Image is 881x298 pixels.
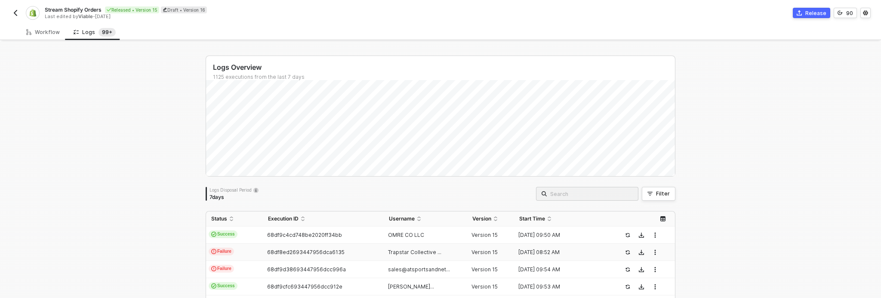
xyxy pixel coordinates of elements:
th: Username [384,211,468,227]
div: Released • Version 15 [105,6,159,13]
div: 7 days [209,194,259,201]
span: icon-success-page [625,233,630,238]
button: 90 [834,8,857,18]
span: sales@atsportsandnet... [388,266,450,273]
span: icon-table [660,216,665,221]
div: Draft • Version 16 [161,6,207,13]
div: Release [805,9,826,17]
span: icon-success-page [625,267,630,272]
span: Failure [209,248,234,255]
span: Version 15 [471,266,498,273]
div: 90 [846,9,853,17]
button: back [10,8,21,18]
button: Release [793,8,830,18]
span: [PERSON_NAME]... [388,283,434,290]
span: icon-cards [211,232,216,237]
span: icon-settings [863,10,868,16]
div: [DATE] 09:54 AM [514,266,608,273]
span: Status [211,215,227,222]
span: 68df9d38693447956dcc996a [267,266,346,273]
span: Version 15 [471,232,498,238]
span: icon-download [639,267,644,272]
img: integration-icon [29,9,36,17]
span: Version 15 [471,283,498,290]
span: Version 15 [471,249,498,255]
span: 68df8ed2693447956dca6135 [267,249,345,255]
span: OMRE CO LLC [388,232,424,238]
th: Start Time [514,211,615,227]
span: icon-commerce [797,10,802,16]
span: Failure [209,265,234,273]
div: 1125 executions from the last 7 days [213,74,675,81]
span: icon-success-page [625,250,630,255]
span: icon-download [639,284,644,289]
sup: 1125 [99,28,116,37]
span: icon-download [639,233,644,238]
span: icon-download [639,250,644,255]
input: Search [550,189,633,199]
div: Last edited by - [DATE] [45,13,440,20]
span: Trapstar Collective ... [388,249,441,255]
span: Success [209,230,237,238]
th: Version [467,211,514,227]
span: icon-exclamation [211,266,216,271]
span: icon-cards [211,283,216,289]
div: Logs Disposal Period [209,187,259,193]
div: Logs Overview [213,63,675,72]
div: Filter [656,190,670,197]
div: [DATE] 09:53 AM [514,283,608,290]
span: Viable [78,13,93,19]
span: icon-versioning [838,10,843,16]
span: Start Time [519,215,545,222]
span: icon-success-page [625,284,630,289]
span: Username [389,215,415,222]
span: Execution ID [268,215,299,222]
div: [DATE] 08:52 AM [514,249,608,256]
th: Execution ID [263,211,383,227]
div: Workflow [26,29,60,36]
span: 68df9c4cd748be2020ff34bb [267,232,342,238]
span: Stream Shopify Orders [45,6,102,13]
img: back [12,9,19,16]
div: Logs [74,28,116,37]
span: icon-exclamation [211,249,216,254]
span: Success [209,282,237,290]
span: Version [472,215,491,222]
button: Filter [642,187,675,201]
span: icon-edit [163,7,167,12]
div: [DATE] 09:50 AM [514,232,608,239]
th: Status [206,211,263,227]
span: 68df9cfc693447956dcc912e [267,283,342,290]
